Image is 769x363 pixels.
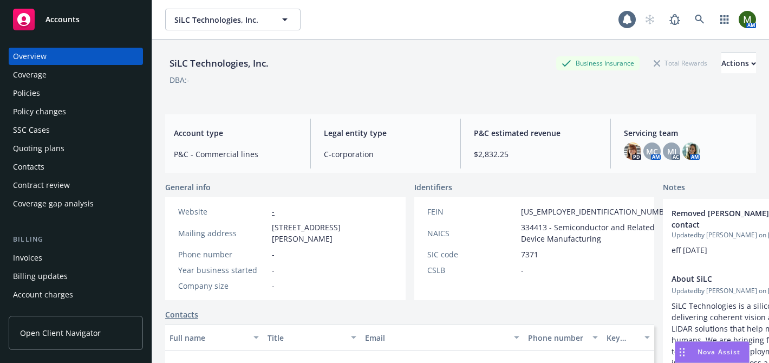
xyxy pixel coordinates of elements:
a: Policies [9,85,143,102]
div: Policies [13,85,40,102]
span: C-corporation [324,148,447,160]
div: Total Rewards [648,56,713,70]
a: Contacts [9,158,143,176]
div: Drag to move [675,342,689,362]
a: - [272,206,275,217]
span: MJ [667,146,676,157]
span: Identifiers [414,181,452,193]
button: Actions [721,53,756,74]
div: Phone number [178,249,268,260]
div: SSC Cases [13,121,50,139]
div: Policy changes [13,103,66,120]
a: Report a Bug [664,9,686,30]
div: Quoting plans [13,140,64,157]
div: Invoices [13,249,42,267]
div: FEIN [427,206,517,217]
button: Email [361,325,524,351]
div: Year business started [178,264,268,276]
div: Coverage [13,66,47,83]
span: MC [646,146,658,157]
button: SiLC Technologies, Inc. [165,9,301,30]
div: Title [268,332,345,343]
a: Policy changes [9,103,143,120]
button: Phone number [524,325,602,351]
span: Servicing team [624,127,747,139]
span: [US_EMPLOYER_IDENTIFICATION_NUMBER] [521,206,676,217]
span: Accounts [45,15,80,24]
button: Full name [165,325,263,351]
button: Nova Assist [675,341,750,363]
img: photo [739,11,756,28]
div: Mailing address [178,228,268,239]
a: Contacts [165,309,198,320]
div: Full name [170,332,247,343]
a: Coverage [9,66,143,83]
div: Billing [9,234,143,245]
span: 7371 [521,249,538,260]
img: photo [682,142,700,160]
a: Contract review [9,177,143,194]
a: Quoting plans [9,140,143,157]
div: CSLB [427,264,517,276]
span: - [272,249,275,260]
span: - [521,264,524,276]
span: - [272,280,275,291]
div: Coverage gap analysis [13,195,94,212]
span: Nova Assist [698,347,740,356]
span: General info [165,181,211,193]
span: P&C - Commercial lines [174,148,297,160]
span: Legal entity type [324,127,447,139]
a: Billing updates [9,268,143,285]
a: Accounts [9,4,143,35]
span: eff [DATE] [672,245,707,255]
a: Start snowing [639,9,661,30]
div: Account charges [13,286,73,303]
span: - [272,264,275,276]
a: Coverage gap analysis [9,195,143,212]
div: Business Insurance [556,56,640,70]
div: SIC code [427,249,517,260]
div: DBA: - [170,74,190,86]
span: Account type [174,127,297,139]
a: Search [689,9,711,30]
a: Switch app [714,9,735,30]
div: Contract review [13,177,70,194]
a: Overview [9,48,143,65]
div: Billing updates [13,268,68,285]
a: Installment plans [9,304,143,322]
img: photo [624,142,641,160]
div: Company size [178,280,268,291]
div: Overview [13,48,47,65]
span: Open Client Navigator [20,327,101,339]
div: Website [178,206,268,217]
div: Email [365,332,507,343]
div: SiLC Technologies, Inc. [165,56,273,70]
a: Invoices [9,249,143,267]
div: Contacts [13,158,44,176]
div: Phone number [528,332,585,343]
div: NAICS [427,228,517,239]
span: [STREET_ADDRESS][PERSON_NAME] [272,222,393,244]
div: Installment plans [13,304,76,322]
button: Key contact [602,325,654,351]
span: Notes [663,181,685,195]
span: $2,832.25 [474,148,597,160]
span: 334413 - Semiconductor and Related Device Manufacturing [521,222,676,244]
a: Account charges [9,286,143,303]
span: P&C estimated revenue [474,127,597,139]
a: SSC Cases [9,121,143,139]
div: Key contact [607,332,638,343]
button: Title [263,325,361,351]
span: SiLC Technologies, Inc. [174,14,268,25]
